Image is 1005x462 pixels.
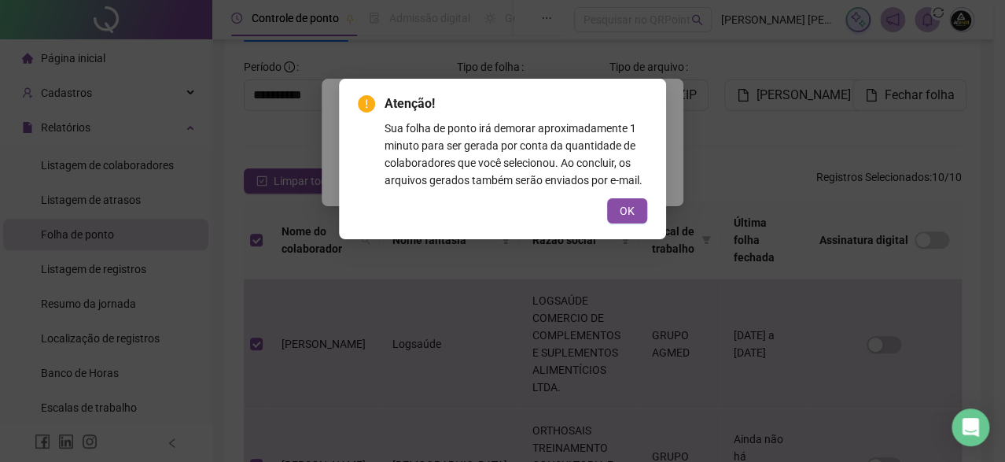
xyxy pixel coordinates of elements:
[607,198,647,224] button: OK
[620,202,635,220] span: OK
[952,408,989,446] div: Open Intercom Messenger
[358,95,375,113] span: exclamation-circle
[385,120,647,189] div: Sua folha de ponto irá demorar aproximadamente 1 minuto para ser gerada por conta da quantidade d...
[385,94,647,113] span: Atenção!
